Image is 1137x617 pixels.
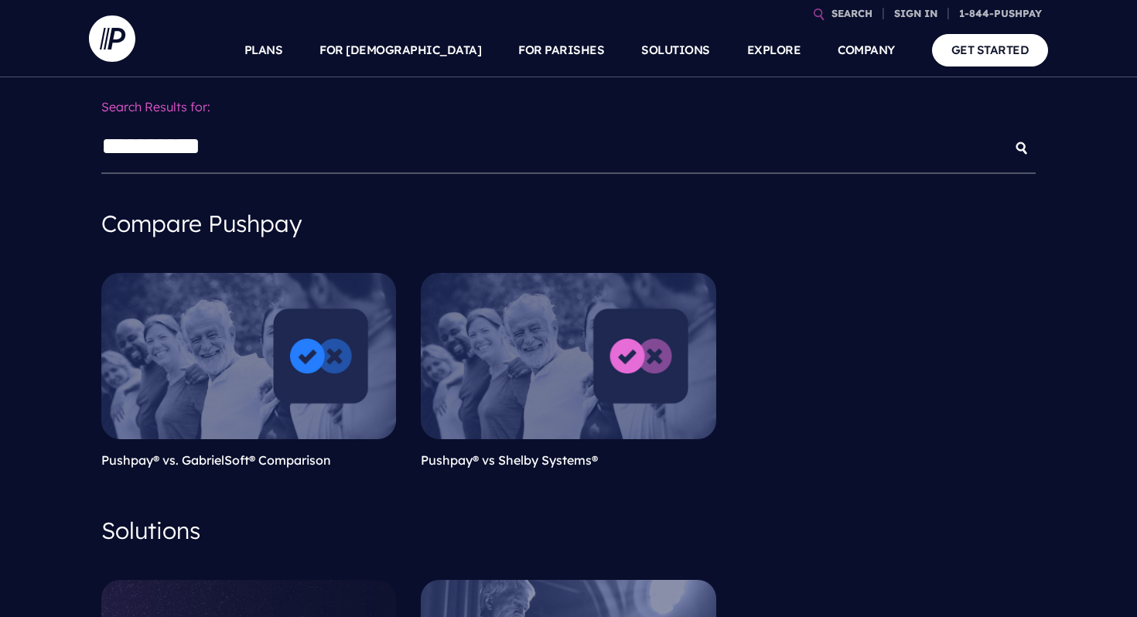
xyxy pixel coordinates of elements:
[641,23,710,77] a: SOLUTIONS
[101,90,1036,124] p: Search Results for:
[838,23,895,77] a: COMPANY
[319,23,481,77] a: FOR [DEMOGRAPHIC_DATA]
[747,23,801,77] a: EXPLORE
[101,452,331,468] a: Pushpay® vs. GabrielSoft® Comparison
[244,23,283,77] a: PLANS
[101,506,1036,555] h4: Solutions
[932,34,1049,66] a: GET STARTED
[518,23,604,77] a: FOR PARISHES
[421,452,598,468] a: Pushpay® vs Shelby Systems®
[101,199,1036,248] h4: Compare Pushpay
